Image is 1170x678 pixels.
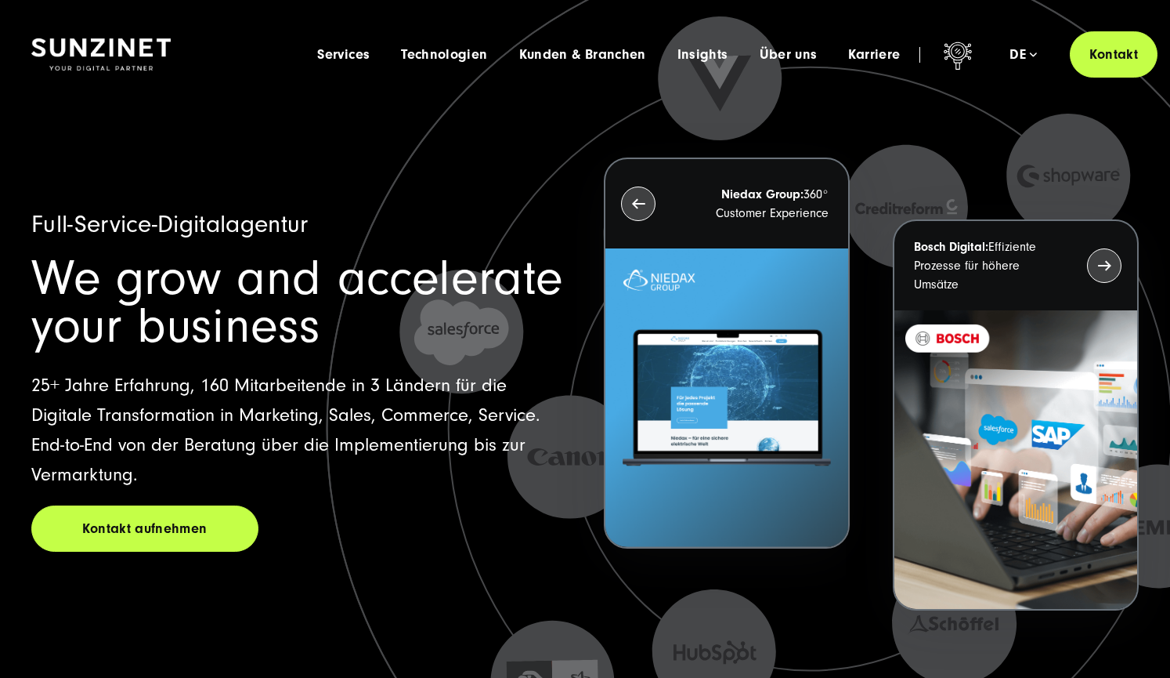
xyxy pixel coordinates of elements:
[848,47,900,63] a: Karriere
[317,47,370,63] a: Services
[31,250,563,354] span: We grow and accelerate your business
[31,38,171,71] img: SUNZINET Full Service Digital Agentur
[684,185,829,223] p: 360° Customer Experience
[894,310,1137,609] img: BOSCH - Kundeprojekt - Digital Transformation Agentur SUNZINET
[914,237,1059,294] p: Effiziente Prozesse für höhere Umsätze
[914,240,988,254] strong: Bosch Digital:
[760,47,818,63] a: Über uns
[31,506,258,552] a: Kontakt aufnehmen
[1070,31,1157,78] a: Kontakt
[31,371,566,490] p: 25+ Jahre Erfahrung, 160 Mitarbeitende in 3 Ländern für die Digitale Transformation in Marketing,...
[721,187,803,201] strong: Niedax Group:
[31,210,309,238] span: Full-Service-Digitalagentur
[677,47,728,63] a: Insights
[519,47,646,63] a: Kunden & Branchen
[604,158,850,549] button: Niedax Group:360° Customer Experience Letztes Projekt von Niedax. Ein Laptop auf dem die Niedax W...
[401,47,487,63] a: Technologien
[893,219,1139,611] button: Bosch Digital:Effiziente Prozesse für höhere Umsätze BOSCH - Kundeprojekt - Digital Transformatio...
[1009,47,1037,63] div: de
[605,248,848,547] img: Letztes Projekt von Niedax. Ein Laptop auf dem die Niedax Website geöffnet ist, auf blauem Hinter...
